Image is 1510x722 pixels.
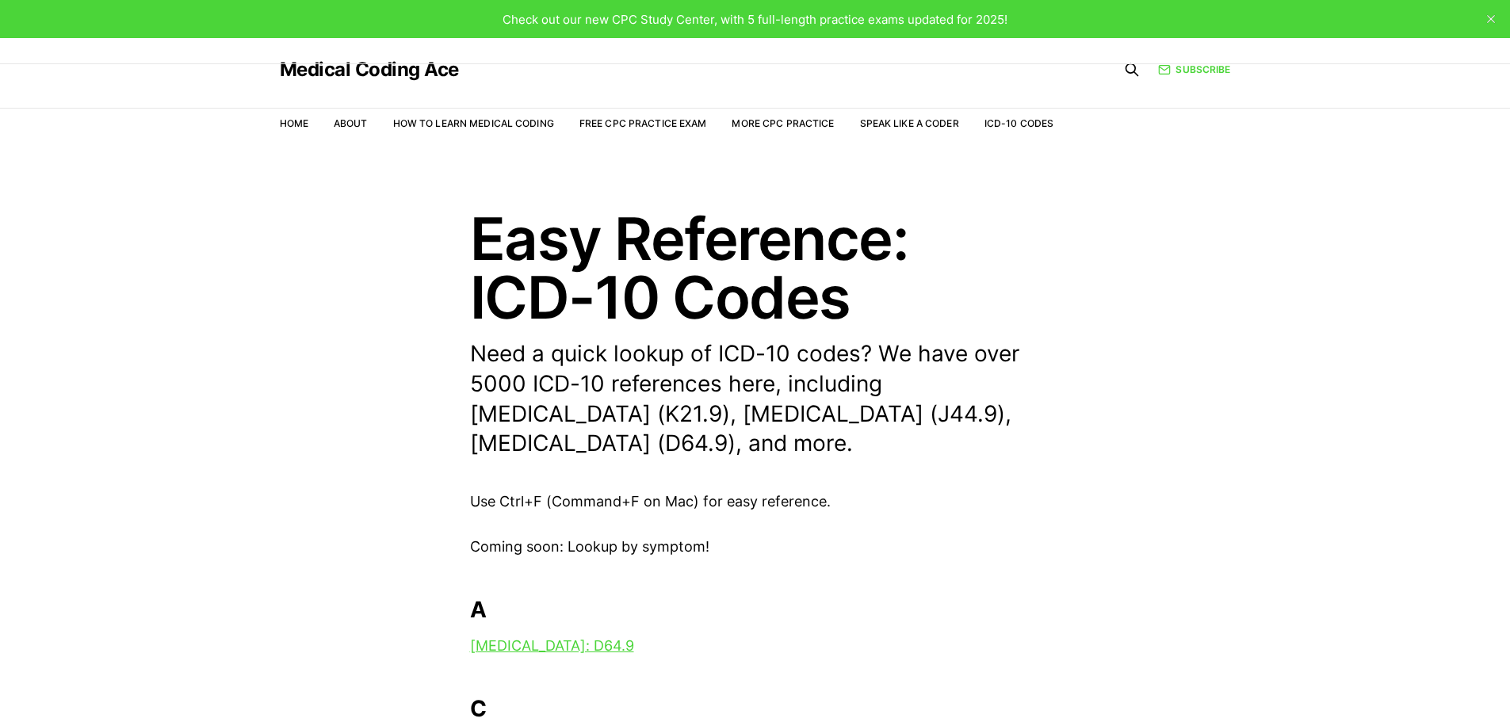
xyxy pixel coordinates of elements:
h2: C [470,696,1041,721]
iframe: portal-trigger [1252,644,1510,722]
p: Need a quick lookup of ICD-10 codes? We have over 5000 ICD-10 references here, including [MEDICAL... [470,339,1041,459]
h1: Easy Reference: ICD-10 Codes [470,209,1041,327]
p: Coming soon: Lookup by symptom! [470,536,1041,559]
a: [MEDICAL_DATA]: D64.9 [470,637,634,654]
a: How to Learn Medical Coding [393,117,554,129]
button: close [1478,6,1504,32]
a: Home [280,117,308,129]
p: Use Ctrl+F (Command+F on Mac) for easy reference. [470,491,1041,514]
a: ICD-10 Codes [984,117,1053,129]
a: Medical Coding Ace [280,60,459,79]
a: More CPC Practice [732,117,834,129]
h2: A [470,597,1041,622]
a: Subscribe [1158,62,1230,77]
a: Speak Like a Coder [860,117,959,129]
span: Check out our new CPC Study Center, with 5 full-length practice exams updated for 2025! [503,12,1007,27]
a: About [334,117,368,129]
a: Free CPC Practice Exam [579,117,707,129]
